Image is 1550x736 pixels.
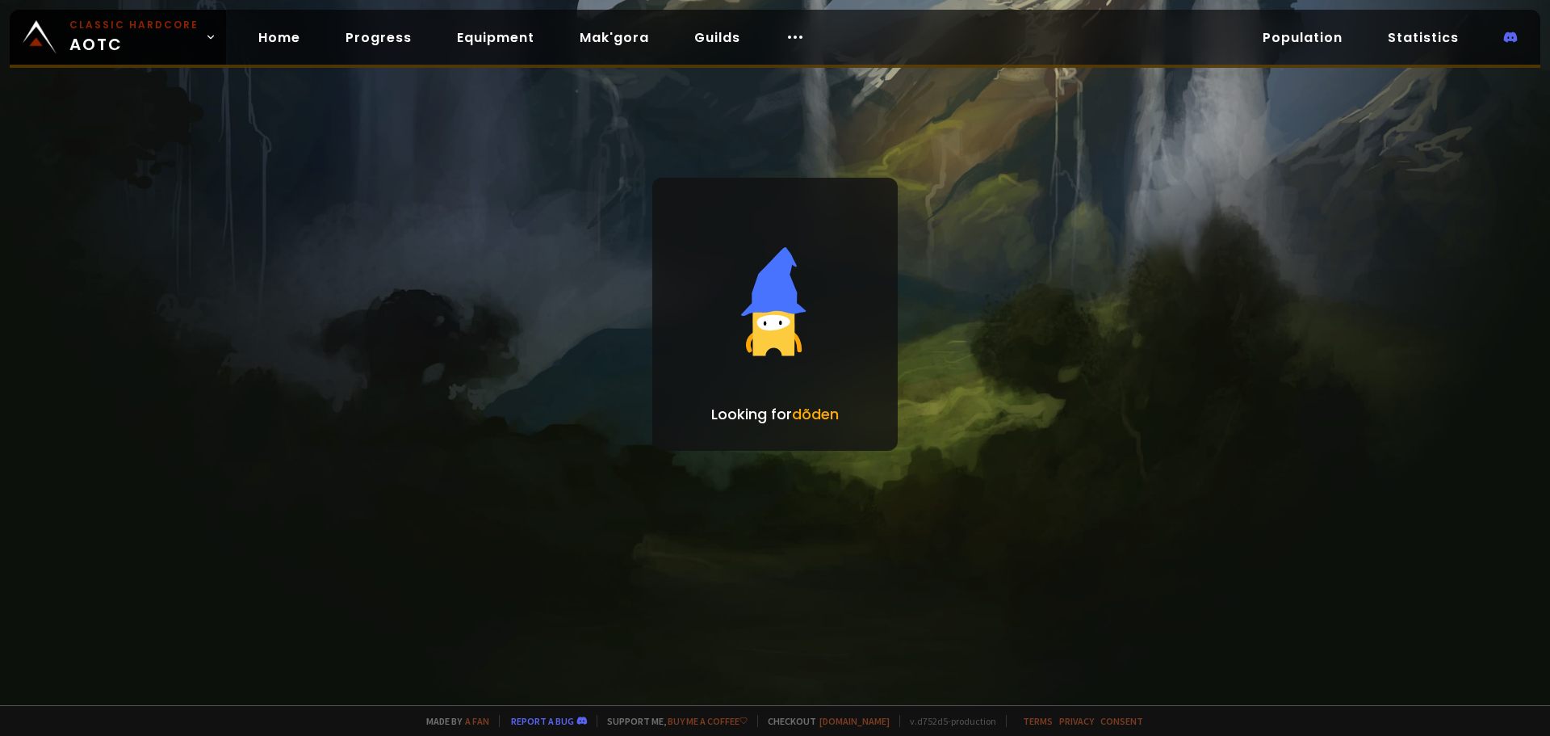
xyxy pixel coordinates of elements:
[597,715,748,727] span: Support me,
[1023,715,1053,727] a: Terms
[69,18,199,57] span: AOTC
[1059,715,1094,727] a: Privacy
[711,403,839,425] p: Looking for
[681,21,753,54] a: Guilds
[465,715,489,727] a: a fan
[792,404,839,424] span: dõden
[1375,21,1472,54] a: Statistics
[757,715,890,727] span: Checkout
[69,18,199,32] small: Classic Hardcore
[668,715,748,727] a: Buy me a coffee
[1100,715,1143,727] a: Consent
[245,21,313,54] a: Home
[444,21,547,54] a: Equipment
[819,715,890,727] a: [DOMAIN_NAME]
[1250,21,1355,54] a: Population
[567,21,662,54] a: Mak'gora
[333,21,425,54] a: Progress
[511,715,574,727] a: Report a bug
[10,10,226,65] a: Classic HardcoreAOTC
[417,715,489,727] span: Made by
[899,715,996,727] span: v. d752d5 - production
